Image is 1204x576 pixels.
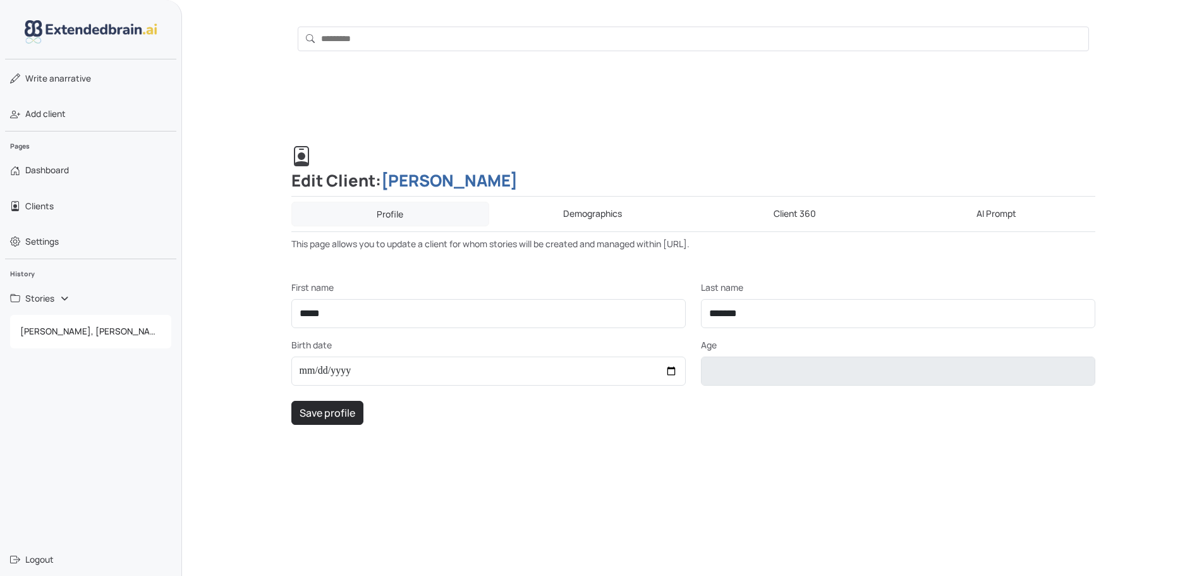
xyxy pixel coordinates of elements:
span: Add client [25,107,66,120]
span: narrative [25,72,91,85]
a: Demographics [494,202,691,226]
a: Profile [291,202,490,226]
span: Write a [25,73,54,84]
span: Logout [25,553,54,566]
span: Stories [25,292,54,305]
span: [PERSON_NAME], [PERSON_NAME]'s First Day at a [GEOGRAPHIC_DATA] [15,320,166,343]
a: [PERSON_NAME] [381,169,518,192]
label: Birth date [291,338,332,352]
label: Last name [701,281,743,294]
button: Save profile [291,401,363,425]
label: First name [291,281,334,294]
label: Age [701,338,717,352]
span: Clients [25,200,54,212]
a: Client 360 [696,202,894,226]
a: [PERSON_NAME], [PERSON_NAME]'s First Day at a [GEOGRAPHIC_DATA] [10,320,171,343]
h2: Edit Client: [291,146,1095,197]
span: Dashboard [25,164,69,176]
p: This page allows you to update a client for whom stories will be created and managed within [URL]. [291,237,1095,250]
a: AI Prompt [898,202,1095,226]
img: logo [25,20,157,44]
span: Settings [25,235,59,248]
